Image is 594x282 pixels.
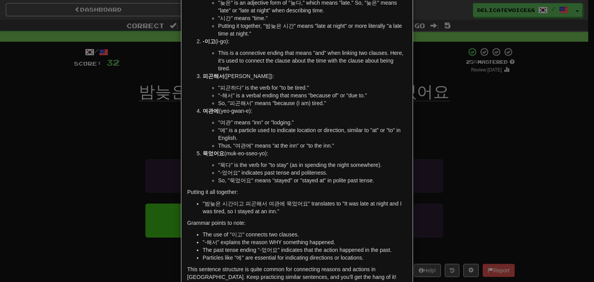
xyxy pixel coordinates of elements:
li: The past tense ending "-었어요" indicates that the action happened in the past. [203,246,407,254]
li: Thus, "여관에" means "at the inn" or "to the inn." [218,142,407,149]
li: The use of "이고" connects two clauses. [203,231,407,238]
li: "여관" means "inn" or "lodging." [218,119,407,126]
li: So, "피곤해서" means "because (I am) tired." [218,99,407,107]
li: So, "묵었어요" means "stayed" or "stayed at" in polite past tense. [218,177,407,184]
li: "묵다" is the verb for "to stay" (as in spending the night somewhere). [218,161,407,169]
strong: 묵었어요 [203,150,224,156]
p: (yeo-gwan-e): [203,107,407,115]
p: (i-go): [203,37,407,45]
li: "밤늦은 시간이고 피곤해서 여관에 묵었어요" translates to "It was late at night and I was tired, so I stayed at an i... [203,200,407,215]
li: "에" is a particle used to indicate location or direction, similar to "at" or "to" in English. [218,126,407,142]
strong: -이고 [203,38,215,44]
li: "-해서" is a verbal ending that means "because of" or "due to." [218,92,407,99]
p: This sentence structure is quite common for connecting reasons and actions in [GEOGRAPHIC_DATA]. ... [187,265,407,281]
li: This is a connective ending that means "and" when linking two clauses. Here, it's used to connect... [218,49,407,72]
strong: 피곤해서 [203,73,224,79]
p: Putting it all together: [187,188,407,196]
strong: 여관에 [203,108,219,114]
li: Putting it together, "밤늦은 시간" means "late at night" or more literally "a late time at night." [218,22,407,37]
li: Particles like "에" are essential for indicating directions or locations. [203,254,407,262]
p: Grammar points to note: [187,219,407,227]
li: "피곤하다" is the verb for "to be tired." [218,84,407,92]
p: (muk-eo-sseo-yo): [203,149,407,157]
p: ([PERSON_NAME]): [203,72,407,80]
li: "-해서" explains the reason WHY something happened. [203,238,407,246]
li: "시간" means "time." [218,14,407,22]
li: "-었어요" indicates past tense and politeness. [218,169,407,177]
